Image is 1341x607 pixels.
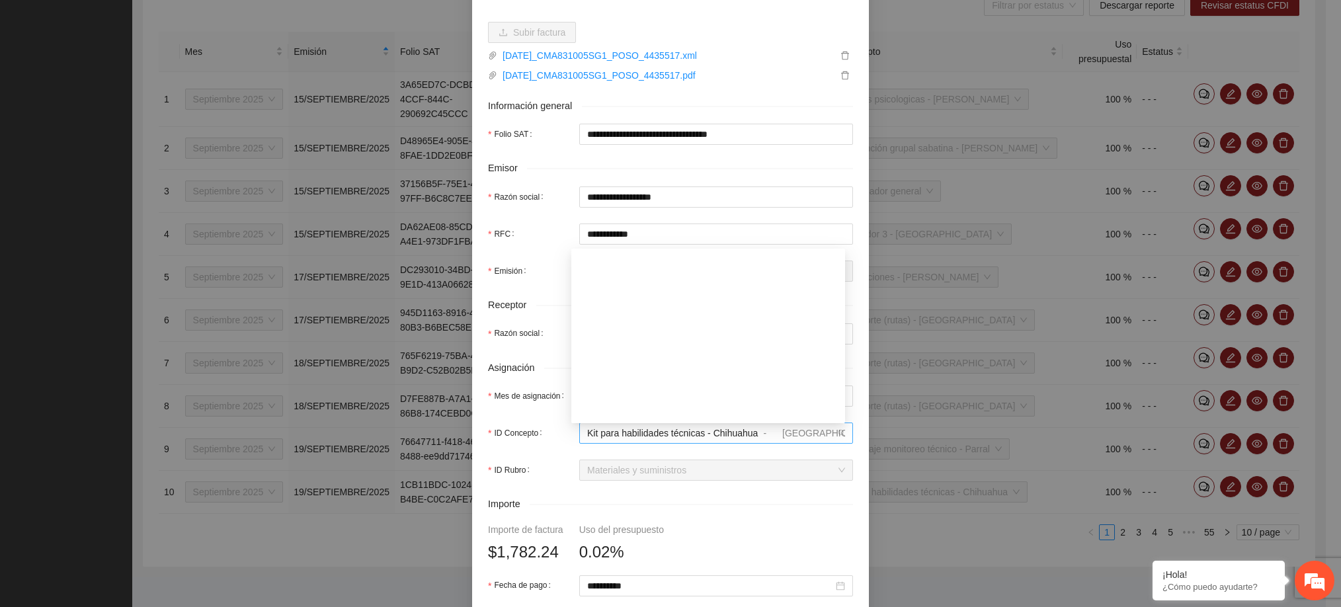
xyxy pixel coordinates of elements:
a: [DATE]_CMA831005SG1_POSO_4435517.xml [497,48,837,63]
div: Minimizar ventana de chat en vivo [217,7,249,38]
label: ID Rubro: [488,460,535,481]
button: delete [837,68,853,83]
span: Emisor [488,161,527,176]
span: paper-clip [488,71,497,80]
p: ¿Cómo puedo ayudarte? [1162,582,1275,592]
span: Importe [488,497,530,512]
div: Chatee con nosotros ahora [69,67,222,85]
span: paper-clip [488,51,497,60]
span: [GEOGRAPHIC_DATA] [782,428,879,438]
label: Emisión: [488,261,531,282]
label: Fecha de pago: [488,575,556,596]
button: uploadSubir factura [488,22,576,43]
div: ¡Hola! [1162,569,1275,580]
div: Importe de factura [488,522,563,537]
input: RFC: [579,223,853,245]
span: Receptor [488,298,536,313]
span: 0.02% [579,540,624,565]
a: [DATE]_CMA831005SG1_POSO_4435517.pdf [497,68,837,83]
span: Kit para habilidades técnicas - Chihuahua [587,428,758,438]
label: Folio SAT: [488,124,538,145]
span: Estamos en línea. [77,177,183,310]
span: Información general [488,99,582,114]
span: Asignación [488,360,544,376]
input: Razón social: [579,186,853,208]
label: Razón social: [488,186,549,208]
span: delete [838,71,852,80]
textarea: Escriba su mensaje y pulse “Intro” [7,361,252,407]
span: - [763,428,766,438]
span: $1,782.24 [488,540,559,565]
label: Razón social: [488,323,549,344]
span: uploadSubir factura [488,27,576,38]
button: delete [837,48,853,63]
input: Folio SAT: [579,124,853,145]
label: RFC: [488,223,519,245]
span: Materiales y suministros [587,460,845,480]
label: ID Concepto: [488,423,548,444]
span: delete [838,51,852,60]
input: Fecha de pago: [587,579,833,593]
label: Mes de asignación: [488,385,569,407]
div: Uso del presupuesto [579,522,664,537]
